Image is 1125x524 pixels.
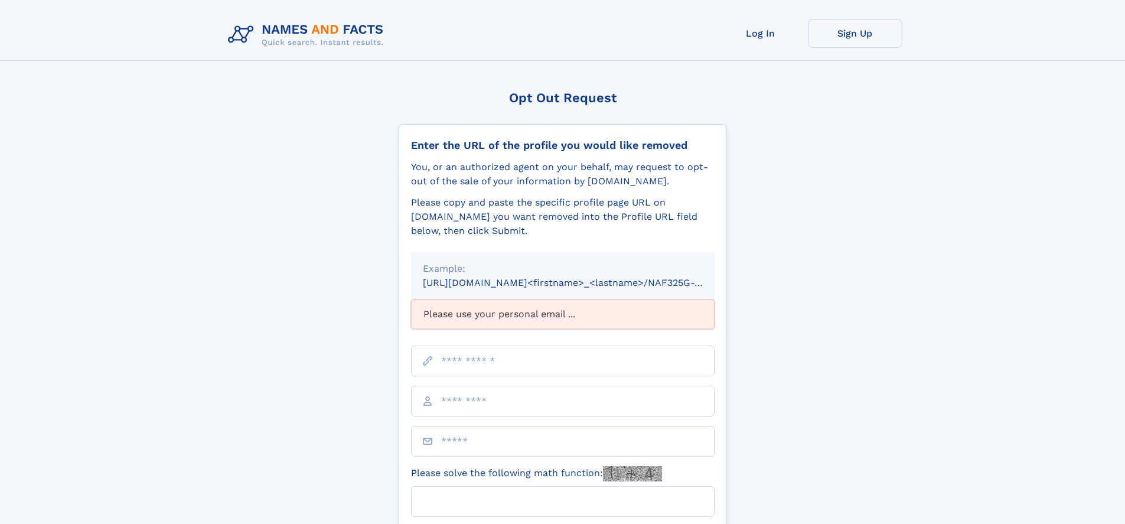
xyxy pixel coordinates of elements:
div: Please copy and paste the specific profile page URL on [DOMAIN_NAME] you want removed into the Pr... [411,196,715,238]
a: Log In [713,19,808,48]
label: Please solve the following math function: [411,466,662,481]
a: Sign Up [808,19,902,48]
small: [URL][DOMAIN_NAME]<firstname>_<lastname>/NAF325G-xxxxxxxx [423,277,737,288]
div: Please use your personal email ... [411,300,715,329]
div: Enter the URL of the profile you would like removed [411,139,715,152]
div: Example: [423,262,703,276]
div: You, or an authorized agent on your behalf, may request to opt-out of the sale of your informatio... [411,160,715,188]
img: Logo Names and Facts [223,19,393,51]
div: Opt Out Request [399,90,727,105]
